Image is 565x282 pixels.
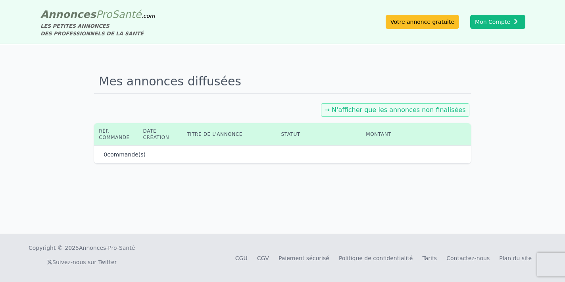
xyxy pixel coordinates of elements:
[235,255,248,261] a: CGU
[276,123,361,145] th: Statut
[40,22,155,37] div: LES PETITES ANNONCES DES PROFESSIONNELS DE LA SANTÉ
[79,244,135,252] a: Annonces-Pro-Santé
[386,15,459,29] a: Votre annonce gratuite
[279,255,329,261] a: Paiement sécurisé
[40,8,96,20] span: Annonces
[325,106,466,114] a: → N'afficher que les annonces non finalisées
[112,8,141,20] span: Santé
[47,259,117,265] a: Suivez-nous sur Twitter
[29,244,135,252] div: Copyright © 2025
[182,123,276,145] th: Titre de l'annonce
[104,151,146,158] p: commande(s)
[94,123,138,145] th: Réf. commande
[138,123,183,145] th: Date création
[96,8,112,20] span: Pro
[141,13,155,19] span: .com
[104,151,107,158] span: 0
[470,15,525,29] button: Mon Compte
[257,255,269,261] a: CGV
[446,255,490,261] a: Contactez-nous
[40,8,155,20] a: AnnoncesProSanté.com
[499,255,532,261] a: Plan du site
[422,255,437,261] a: Tarifs
[339,255,413,261] a: Politique de confidentialité
[361,123,417,145] th: Montant
[94,70,471,94] h1: Mes annonces diffusées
